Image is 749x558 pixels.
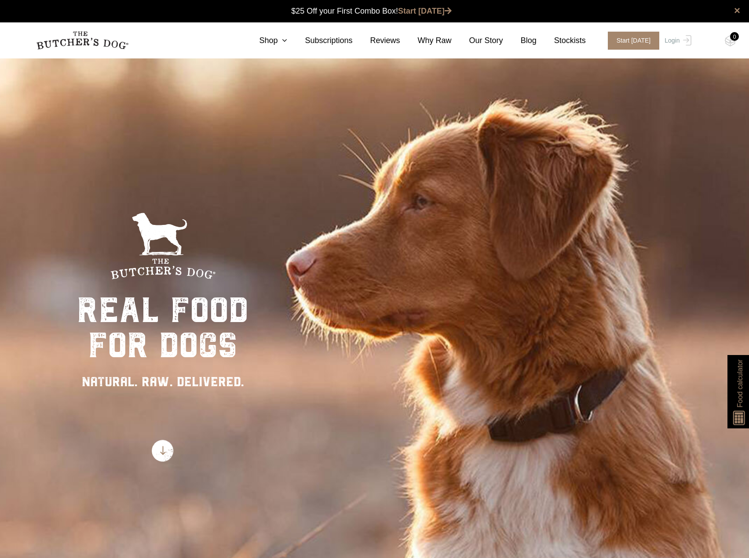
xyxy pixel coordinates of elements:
[734,359,745,407] span: Food calculator
[400,35,452,47] a: Why Raw
[77,293,248,363] div: real food for dogs
[662,32,691,50] a: Login
[241,35,287,47] a: Shop
[599,32,663,50] a: Start [DATE]
[452,35,503,47] a: Our Story
[287,35,352,47] a: Subscriptions
[725,35,736,47] img: TBD_Cart-Empty.png
[730,32,739,41] div: 0
[503,35,537,47] a: Blog
[353,35,400,47] a: Reviews
[398,7,452,15] a: Start [DATE]
[77,372,248,391] div: NATURAL. RAW. DELIVERED.
[734,5,740,16] a: close
[608,32,660,50] span: Start [DATE]
[537,35,586,47] a: Stockists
